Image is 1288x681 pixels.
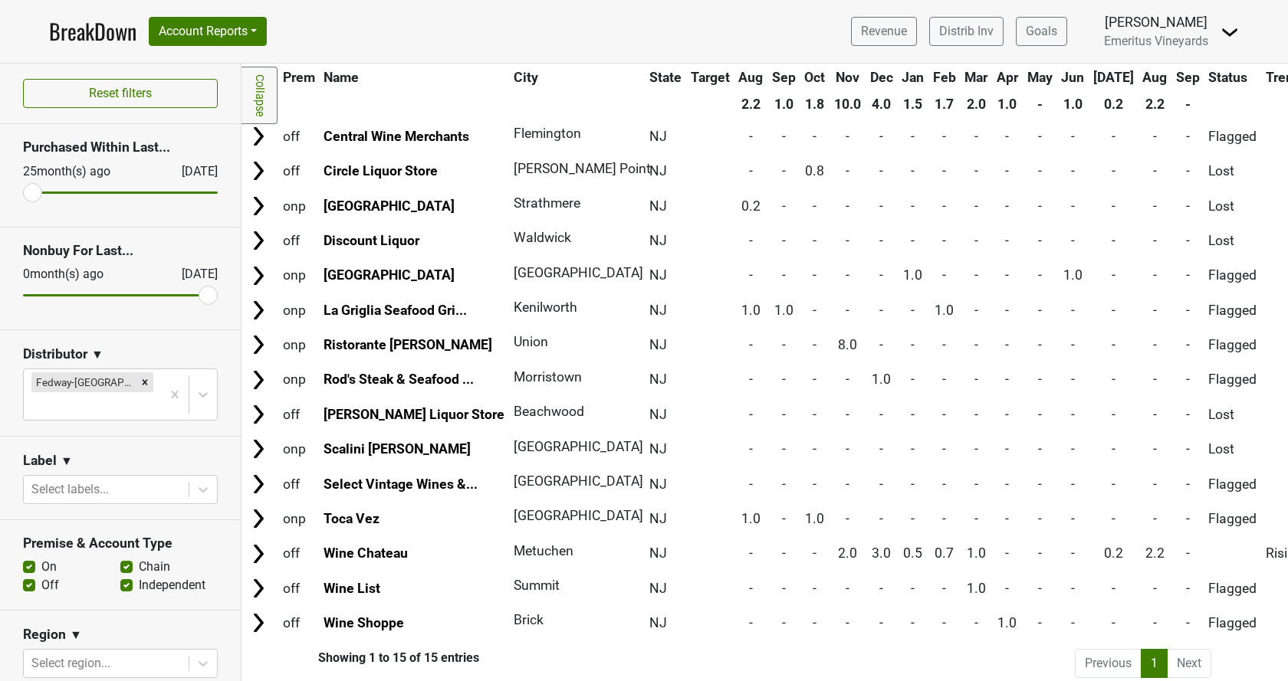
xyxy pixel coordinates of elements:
span: - [942,129,946,144]
img: Arrow right [247,195,270,218]
span: - [911,233,915,248]
td: Lost [1205,189,1261,222]
img: Arrow right [247,368,270,391]
th: 2.2 [1139,90,1171,118]
span: - [782,407,786,422]
span: - [782,163,786,178]
th: Jun: activate to sort column ascending [1057,64,1088,91]
th: Dec: activate to sort column ascending [866,64,897,91]
span: NJ [649,129,667,144]
span: - [1005,233,1009,248]
div: Fedway-[GEOGRAPHIC_DATA] [31,372,136,392]
span: - [1005,163,1009,178]
span: - [1071,337,1075,352]
span: - [813,441,816,457]
span: - [1153,476,1157,492]
td: onp [279,293,319,326]
span: - [1038,337,1042,352]
span: - [1005,129,1009,144]
span: - [1112,303,1115,318]
span: - [1071,198,1075,214]
span: - [1186,267,1190,283]
span: - [1153,198,1157,214]
span: - [846,233,849,248]
span: - [911,476,915,492]
span: - [942,163,946,178]
span: - [1186,337,1190,352]
span: - [782,233,786,248]
span: - [879,441,883,457]
span: [GEOGRAPHIC_DATA] [514,439,643,454]
span: ▼ [91,345,103,364]
span: - [1005,198,1009,214]
span: - [1071,233,1075,248]
span: - [1112,233,1115,248]
td: Flagged [1205,329,1261,362]
span: [GEOGRAPHIC_DATA] [514,473,643,489]
span: - [974,476,978,492]
span: - [749,129,753,144]
a: [GEOGRAPHIC_DATA] [324,198,455,214]
span: - [1112,407,1115,422]
th: Feb: activate to sort column ascending [929,64,960,91]
span: - [942,337,946,352]
th: 1.8 [801,90,830,118]
a: Central Wine Merchants [324,129,469,144]
th: Nov: activate to sort column ascending [830,64,865,91]
span: - [749,337,753,352]
span: - [879,337,883,352]
td: Flagged [1205,467,1261,500]
span: Emeritus Vineyards [1104,34,1208,48]
span: - [942,198,946,214]
span: - [1038,407,1042,422]
span: - [879,267,883,283]
a: Goals [1016,17,1067,46]
th: 0.2 [1089,90,1138,118]
span: Beachwood [514,404,584,419]
th: State: activate to sort column ascending [646,64,685,91]
span: - [942,267,946,283]
span: - [1186,163,1190,178]
span: - [749,233,753,248]
span: NJ [649,163,667,178]
a: Discount Liquor [324,233,419,248]
span: - [879,407,883,422]
span: - [1186,476,1190,492]
span: - [1153,163,1157,178]
a: Wine List [324,581,380,596]
span: 1.0 [774,303,793,318]
span: - [974,337,978,352]
h3: Purchased Within Last... [23,139,218,156]
span: - [846,267,849,283]
span: - [749,163,753,178]
span: - [846,163,849,178]
label: On [41,558,57,576]
th: 1.0 [1057,90,1088,118]
th: Jan: activate to sort column ascending [898,64,928,91]
span: - [1186,407,1190,422]
span: - [1038,129,1042,144]
div: 25 month(s) ago [23,162,145,181]
span: Name [324,70,359,85]
span: Union [514,334,548,349]
th: Oct: activate to sort column ascending [801,64,830,91]
td: off [279,155,319,188]
span: - [974,163,978,178]
img: Arrow right [247,403,270,426]
span: - [813,407,816,422]
span: - [782,267,786,283]
span: NJ [649,337,667,352]
th: May: activate to sort column ascending [1024,64,1056,91]
span: - [911,407,915,422]
span: - [749,267,753,283]
span: - [1005,476,1009,492]
span: - [1038,372,1042,387]
img: Arrow right [247,473,270,496]
span: - [749,407,753,422]
a: Distrib Inv [929,17,1004,46]
span: Kenilworth [514,300,577,315]
span: - [1186,303,1190,318]
th: Status: activate to sort column ascending [1205,64,1261,91]
a: Wine Chateau [324,545,408,561]
span: NJ [649,303,667,318]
